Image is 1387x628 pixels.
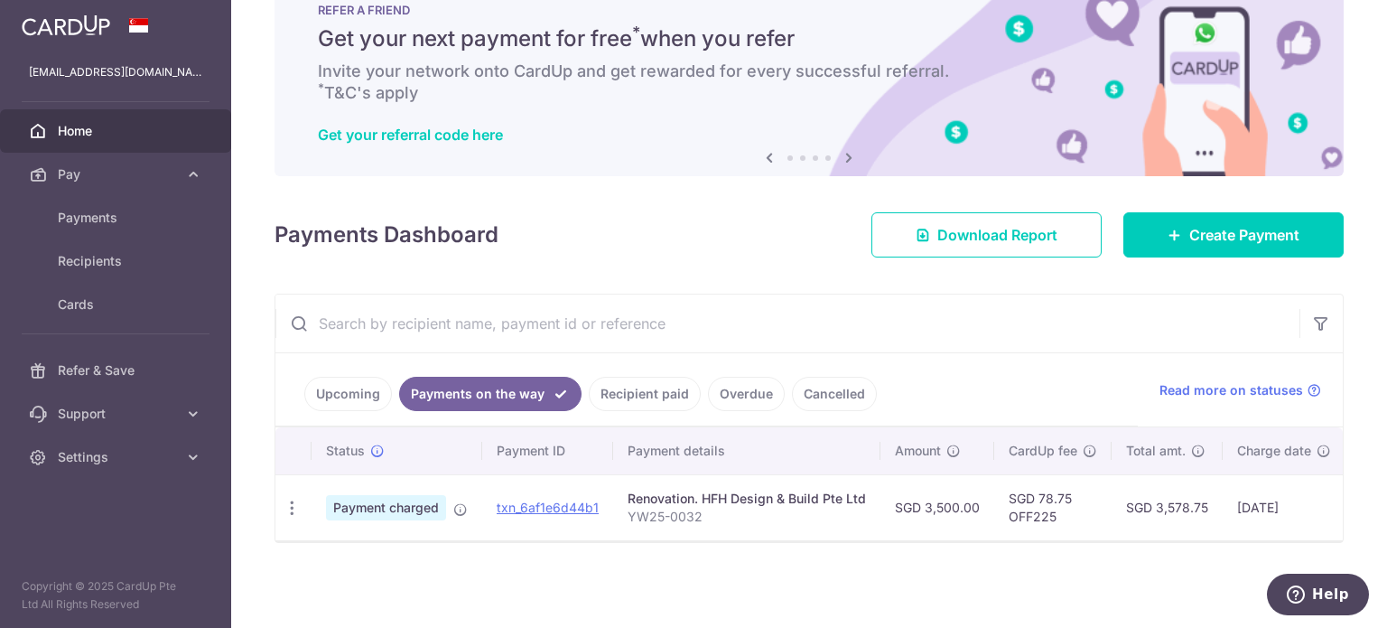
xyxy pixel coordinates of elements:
[871,212,1102,258] a: Download Report
[318,24,1300,53] h5: Get your next payment for free when you refer
[22,14,110,36] img: CardUp
[58,405,177,423] span: Support
[589,377,701,411] a: Recipient paid
[1126,442,1186,460] span: Total amt.
[58,448,177,466] span: Settings
[628,508,866,526] p: YW25-0032
[482,427,613,474] th: Payment ID
[497,500,599,515] a: txn_6af1e6d44b1
[1009,442,1077,460] span: CardUp fee
[58,209,177,227] span: Payments
[994,474,1112,540] td: SGD 78.75 OFF225
[58,252,177,270] span: Recipients
[937,224,1057,246] span: Download Report
[1237,442,1311,460] span: Charge date
[895,442,941,460] span: Amount
[1159,381,1303,399] span: Read more on statuses
[613,427,880,474] th: Payment details
[628,490,866,508] div: Renovation. HFH Design & Build Pte Ltd
[58,361,177,380] span: Refer & Save
[318,3,1300,17] p: REFER A FRIEND
[318,126,503,144] a: Get your referral code here
[880,474,994,540] td: SGD 3,500.00
[399,377,582,411] a: Payments on the way
[1266,574,1369,619] iframe: Opens a widget where you can find more information
[708,377,785,411] a: Overdue
[275,295,1299,352] input: Search by recipient name, payment id or reference
[275,219,498,251] h4: Payments Dashboard
[326,442,365,460] span: Status
[1123,212,1344,258] a: Create Payment
[304,377,392,411] a: Upcoming
[1112,474,1223,540] td: SGD 3,578.75
[29,63,202,81] p: [EMAIL_ADDRESS][DOMAIN_NAME]
[1189,224,1299,246] span: Create Payment
[1159,381,1321,399] a: Read more on statuses
[326,495,446,520] span: Payment charged
[58,122,177,140] span: Home
[58,295,177,314] span: Cards
[58,165,177,183] span: Pay
[1223,474,1345,540] td: [DATE]
[318,61,1300,104] h6: Invite your network onto CardUp and get rewarded for every successful referral. T&C's apply
[792,377,877,411] a: Cancelled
